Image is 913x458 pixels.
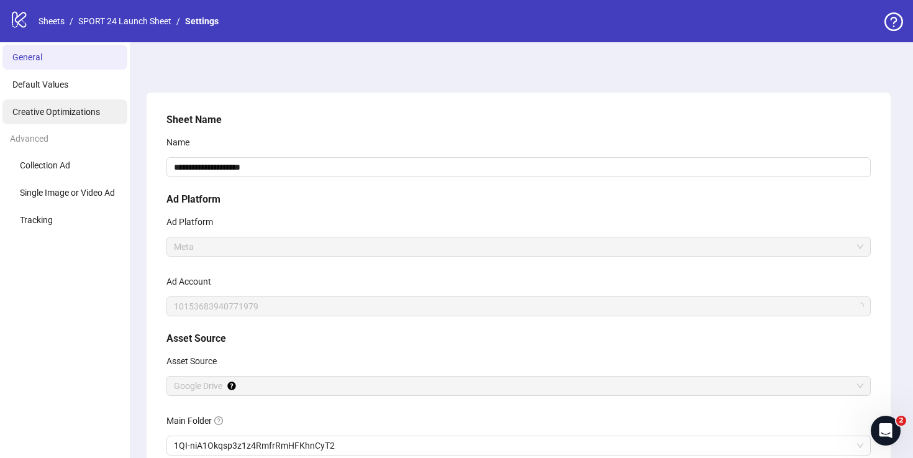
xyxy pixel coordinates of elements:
span: 10153683940771979 [174,297,863,316]
a: Sheets [36,14,67,28]
label: Ad Platform [166,212,221,232]
h5: Sheet Name [166,112,871,127]
span: General [12,52,42,62]
span: Default Values [12,80,68,89]
a: SPORT 24 Launch Sheet [76,14,174,28]
span: Tracking [20,215,53,225]
span: question-circle [214,416,223,425]
div: Tooltip anchor [226,380,237,392]
span: Meta [174,237,863,256]
label: Name [166,132,198,152]
span: question-circle [884,12,903,31]
li: / [70,14,73,28]
span: 2 [896,416,906,426]
label: Asset Source [166,351,225,371]
label: Main Folder [166,411,231,431]
input: Name [166,157,871,177]
label: Ad Account [166,272,219,291]
iframe: Intercom live chat [871,416,901,446]
h5: Ad Platform [166,192,871,207]
span: Google Drive [174,377,863,395]
span: Collection Ad [20,160,70,170]
span: Single Image or Video Ad [20,188,115,198]
span: Creative Optimizations [12,107,100,117]
span: 1QI-niA1Okqsp3z1z4RmfrRmHFKhnCyT2 [174,436,863,455]
a: Settings [183,14,221,28]
h5: Asset Source [166,331,871,346]
li: / [176,14,180,28]
span: loading [856,303,864,310]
